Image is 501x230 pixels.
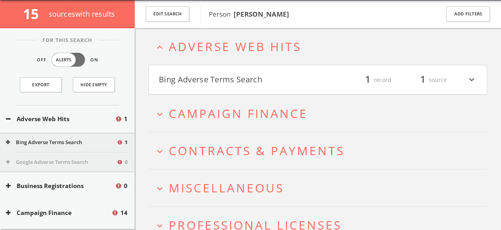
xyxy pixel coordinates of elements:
button: Bing Adverse Terms Search [6,139,116,146]
i: expand_more [154,146,165,157]
span: Off [37,57,46,63]
span: Adverse Web Hits [169,38,301,55]
button: expand_moreCampaign Finance [154,107,487,120]
span: On [90,57,98,63]
button: Adverse Web Hits [6,114,115,124]
button: Hide Empty [73,77,115,92]
span: 1 [125,139,128,146]
span: 1 [362,73,374,87]
i: expand_more [154,183,165,194]
span: Person [209,10,289,19]
button: expand_moreMiscellaneous [154,181,487,194]
i: expand_more [154,109,165,120]
span: 14 [120,208,128,217]
div: source [399,73,447,87]
span: 1 [124,114,128,124]
span: 1 [417,73,429,87]
b: [PERSON_NAME] [234,10,289,19]
i: expand_more [467,73,477,87]
span: For This Search [36,36,98,44]
div: record [344,73,391,87]
button: Google Adverse Terms Search [6,158,116,166]
i: expand_less [154,42,165,53]
span: 15 [23,4,46,23]
button: expand_lessAdverse Web Hits [154,40,487,53]
span: 0 [124,181,128,190]
span: Miscellaneous [169,180,284,196]
span: Campaign Finance [169,105,308,122]
span: Contracts & Payments [169,143,345,159]
button: Campaign Finance [6,208,111,217]
button: Add Filters [446,6,490,22]
button: Business Registrations [6,181,115,190]
span: source s with results [49,9,115,19]
a: Export [20,77,62,92]
span: 0 [125,158,128,166]
button: expand_moreContracts & Payments [154,144,487,157]
button: Edit Search [146,6,189,22]
button: Bing Adverse Terms Search [159,73,318,87]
